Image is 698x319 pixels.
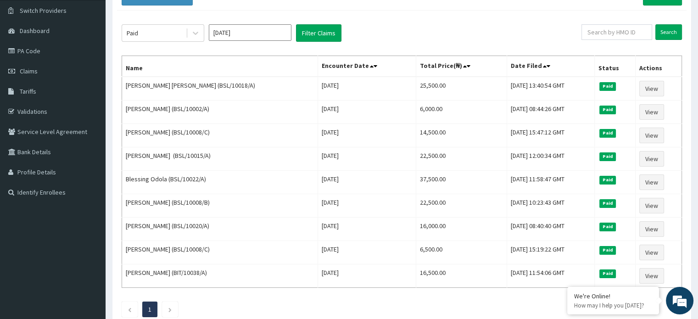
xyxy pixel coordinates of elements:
td: [DATE] 08:40:40 GMT [507,218,595,241]
td: [DATE] [318,101,416,124]
td: [DATE] [318,77,416,101]
td: [DATE] 10:23:43 GMT [507,194,595,218]
td: 22,500.00 [416,194,507,218]
a: View [639,151,664,167]
a: View [639,128,664,143]
td: 22,500.00 [416,147,507,171]
span: Paid [599,199,616,207]
td: [DATE] [318,147,416,171]
td: [DATE] [318,194,416,218]
span: Paid [599,269,616,278]
span: Dashboard [20,27,50,35]
a: View [639,174,664,190]
div: Minimize live chat window [151,5,173,27]
div: Chat with us now [48,51,154,63]
td: [PERSON_NAME] (BSL/10008/C) [122,241,318,264]
input: Select Month and Year [209,24,291,41]
td: [DATE] 11:54:06 GMT [507,264,595,288]
span: Paid [599,176,616,184]
td: [PERSON_NAME] (BSL/10015/A) [122,147,318,171]
span: Paid [599,129,616,137]
td: [DATE] [318,218,416,241]
td: [DATE] 15:19:22 GMT [507,241,595,264]
td: 37,500.00 [416,171,507,194]
td: 14,500.00 [416,124,507,147]
input: Search [655,24,682,40]
span: Paid [599,82,616,90]
th: Date Filed [507,56,595,77]
td: [DATE] 08:44:26 GMT [507,101,595,124]
td: [PERSON_NAME] (BSL/10008/C) [122,124,318,147]
a: View [639,104,664,120]
td: [DATE] 12:00:34 GMT [507,147,595,171]
img: d_794563401_company_1708531726252_794563401 [17,46,37,69]
a: View [639,221,664,237]
span: Paid [599,152,616,161]
td: Blessing Odola (BSL/10022/A) [122,171,318,194]
td: [DATE] 11:58:47 GMT [507,171,595,194]
input: Search by HMO ID [581,24,652,40]
div: Paid [127,28,138,38]
button: Filter Claims [296,24,341,42]
td: 25,500.00 [416,77,507,101]
td: [PERSON_NAME] (BSL/10008/B) [122,194,318,218]
td: [DATE] 15:47:12 GMT [507,124,595,147]
a: View [639,81,664,96]
td: [DATE] [318,124,416,147]
span: Tariffs [20,87,36,95]
td: 6,500.00 [416,241,507,264]
th: Encounter Date [318,56,416,77]
a: Page 1 is your current page [148,305,151,313]
p: How may I help you today? [574,302,652,309]
span: We're online! [53,99,127,192]
td: [PERSON_NAME] (BIT/10038/A) [122,264,318,288]
td: [DATE] 13:40:54 GMT [507,77,595,101]
td: 16,500.00 [416,264,507,288]
a: Next page [168,305,172,313]
textarea: Type your message and hit 'Enter' [5,218,175,250]
td: [DATE] [318,241,416,264]
td: [PERSON_NAME] [PERSON_NAME] (BSL/10018/A) [122,77,318,101]
div: We're Online! [574,292,652,300]
td: [DATE] [318,171,416,194]
a: Previous page [128,305,132,313]
td: [PERSON_NAME] (BSL/10002/A) [122,101,318,124]
span: Paid [599,246,616,254]
th: Status [595,56,635,77]
span: Paid [599,223,616,231]
a: View [639,268,664,284]
a: View [639,245,664,260]
a: View [639,198,664,213]
span: Switch Providers [20,6,67,15]
th: Total Price(₦) [416,56,507,77]
span: Claims [20,67,38,75]
td: 6,000.00 [416,101,507,124]
th: Actions [635,56,681,77]
td: [DATE] [318,264,416,288]
td: 16,000.00 [416,218,507,241]
td: [PERSON_NAME] (BSL/10020/A) [122,218,318,241]
th: Name [122,56,318,77]
span: Paid [599,106,616,114]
